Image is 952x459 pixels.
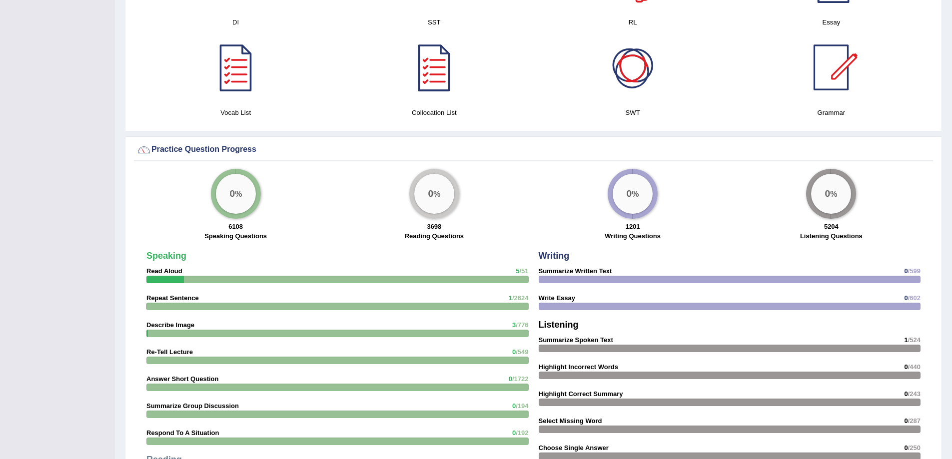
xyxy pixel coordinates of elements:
strong: Choose Single Answer [539,444,609,452]
strong: Repeat Sentence [146,294,199,302]
big: 0 [229,188,235,199]
h4: Grammar [737,107,926,118]
span: 0 [904,294,908,302]
big: 0 [627,188,632,199]
strong: Highlight Incorrect Words [539,363,618,371]
span: 1 [509,294,512,302]
span: 0 [904,417,908,425]
span: /51 [519,267,528,275]
label: Listening Questions [800,231,863,241]
strong: Write Essay [539,294,575,302]
span: /440 [908,363,921,371]
span: /599 [908,267,921,275]
strong: Highlight Correct Summary [539,390,623,398]
strong: Summarize Written Text [539,267,612,275]
div: % [216,174,256,214]
big: 0 [428,188,433,199]
h4: SWT [539,107,727,118]
span: 5 [516,267,519,275]
span: /250 [908,444,921,452]
h4: Vocab List [141,107,330,118]
span: /287 [908,417,921,425]
h4: Collocation List [340,107,528,118]
div: % [414,174,454,214]
label: Speaking Questions [204,231,267,241]
span: /776 [516,321,528,329]
span: /2624 [512,294,529,302]
div: % [811,174,851,214]
span: 0 [904,444,908,452]
label: Reading Questions [405,231,464,241]
strong: Writing [539,251,570,261]
span: 0 [904,363,908,371]
strong: Answer Short Question [146,375,218,383]
strong: Speaking [146,251,186,261]
span: 0 [904,390,908,398]
span: /549 [516,348,528,356]
strong: Select Missing Word [539,417,602,425]
strong: 5204 [824,223,839,230]
span: /192 [516,429,528,437]
strong: Read Aloud [146,267,182,275]
span: /243 [908,390,921,398]
div: Practice Question Progress [136,142,931,157]
span: /1722 [512,375,529,383]
label: Writing Questions [605,231,661,241]
big: 0 [825,188,831,199]
span: 0 [904,267,908,275]
h4: DI [141,17,330,27]
span: 0 [512,402,516,410]
span: 0 [512,429,516,437]
strong: Listening [539,320,579,330]
span: /194 [516,402,528,410]
strong: Respond To A Situation [146,429,219,437]
span: /602 [908,294,921,302]
span: 0 [509,375,512,383]
strong: 1201 [626,223,640,230]
h4: Essay [737,17,926,27]
span: 1 [904,336,908,344]
span: 0 [512,348,516,356]
strong: Describe Image [146,321,194,329]
strong: 3698 [427,223,441,230]
strong: Summarize Spoken Text [539,336,613,344]
h4: SST [340,17,528,27]
h4: RL [539,17,727,27]
span: 3 [512,321,516,329]
strong: Re-Tell Lecture [146,348,193,356]
strong: 6108 [228,223,243,230]
span: /524 [908,336,921,344]
div: % [613,174,653,214]
strong: Summarize Group Discussion [146,402,239,410]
